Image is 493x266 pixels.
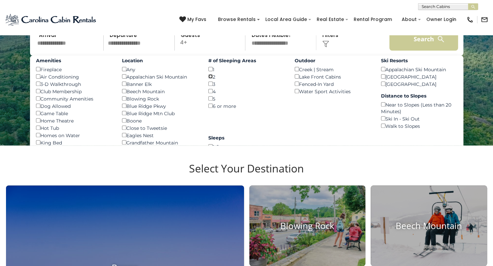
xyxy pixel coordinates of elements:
h4: Blowing Rock [249,220,366,231]
a: About [398,14,420,25]
div: Ski In - Ski Out [381,115,457,122]
div: [GEOGRAPHIC_DATA] [381,80,457,88]
div: 4 [208,88,285,95]
div: Appalachian Ski Mountain [122,73,198,80]
label: Amenities [36,57,112,64]
div: 2 [208,73,285,80]
a: Blowing Rock [249,185,366,266]
div: 5 [208,95,285,102]
div: Appalachian Ski Mountain [381,66,457,73]
div: Fenced-In Yard [295,80,371,88]
label: Ski Resorts [381,57,457,64]
a: My Favs [179,16,208,23]
a: Local Area Guide [262,14,310,25]
div: Home Theatre [36,117,112,124]
div: Boone [122,117,198,124]
div: 6 or more [208,102,285,110]
div: Fireplace [36,66,112,73]
div: Banner Elk [122,80,198,88]
div: Blowing Rock [122,95,198,102]
a: Beech Mountain [371,185,487,266]
label: # of Sleeping Areas [208,57,285,64]
div: Club Membership [36,88,112,95]
div: Water Sport Activities [295,88,371,95]
img: search-regular-white.png [437,35,445,43]
label: Location [122,57,198,64]
span: My Favs [187,16,206,23]
img: filter--v1.png [322,41,329,47]
a: Real Estate [313,14,347,25]
label: Outdoor [295,57,371,64]
div: Community Amenities [36,95,112,102]
div: Blue Ridge Mtn Club [122,110,198,117]
div: 3 [208,80,285,88]
div: Air Conditioning [36,73,112,80]
label: Sleeps [208,134,285,141]
div: 1-6 [208,143,285,150]
div: Lake Front Cabins [295,73,371,80]
div: Blue Ridge Pkwy [122,102,198,110]
div: Any [122,66,198,73]
a: Rental Program [350,14,395,25]
div: Near to Slopes (Less than 20 Minutes) [381,101,457,115]
div: Homes on Water [36,132,112,139]
h3: Select Your Destination [5,162,488,185]
img: mail-regular-black.png [481,16,488,23]
img: phone-regular-black.png [466,16,474,23]
div: Eagles Nest [122,132,198,139]
a: Browse Rentals [215,14,259,25]
img: Blue-2.png [5,13,97,26]
div: Walk to Slopes [381,122,457,130]
div: Close to Tweetsie [122,124,198,132]
a: Owner Login [423,14,460,25]
div: 1 [208,66,285,73]
p: 4+ [177,27,245,51]
div: Creek | Stream [295,66,371,73]
div: Grandfather Mountain [122,139,198,146]
div: Game Table [36,110,112,117]
label: Distance to Slopes [381,93,457,99]
div: [GEOGRAPHIC_DATA] [381,73,457,80]
div: Beech Mountain [122,88,198,95]
div: King Bed [36,139,112,146]
div: Hot Tub [36,124,112,132]
div: 3-D Walkthrough [36,80,112,88]
button: Search [389,27,458,51]
h4: Beech Mountain [371,220,487,231]
div: Dog Allowed [36,102,112,110]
